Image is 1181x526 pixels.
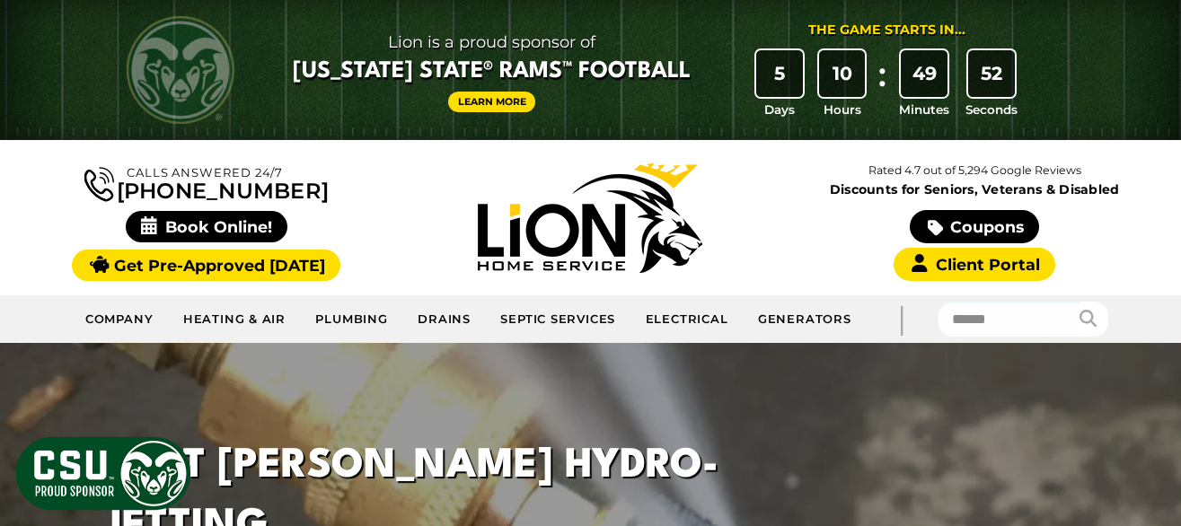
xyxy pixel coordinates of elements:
[910,210,1039,243] a: Coupons
[965,101,1018,118] span: Seconds
[901,50,947,97] div: 49
[756,50,803,97] div: 5
[126,211,288,242] span: Book Online!
[448,92,536,112] a: Learn More
[72,250,340,281] a: Get Pre-Approved [DATE]
[293,57,691,87] span: [US_STATE] State® Rams™ Football
[968,50,1015,97] div: 52
[873,50,891,119] div: :
[13,434,193,513] img: CSU Sponsor Badge
[764,101,795,118] span: Days
[899,101,949,118] span: Minutes
[403,302,486,338] a: Drains
[630,302,743,338] a: Electrical
[301,302,403,338] a: Plumbing
[71,302,169,338] a: Company
[894,248,1055,281] a: Client Portal
[478,163,702,273] img: Lion Home Service
[808,21,965,40] div: The Game Starts in...
[782,161,1167,180] p: Rated 4.7 out of 5,294 Google Reviews
[744,302,866,338] a: Generators
[84,163,329,202] a: [PHONE_NUMBER]
[169,302,302,338] a: Heating & Air
[866,295,938,343] div: |
[819,50,866,97] div: 10
[787,183,1163,196] span: Discounts for Seniors, Veterans & Disabled
[824,101,861,118] span: Hours
[127,16,234,124] img: CSU Rams logo
[486,302,630,338] a: Septic Services
[293,28,691,57] span: Lion is a proud sponsor of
